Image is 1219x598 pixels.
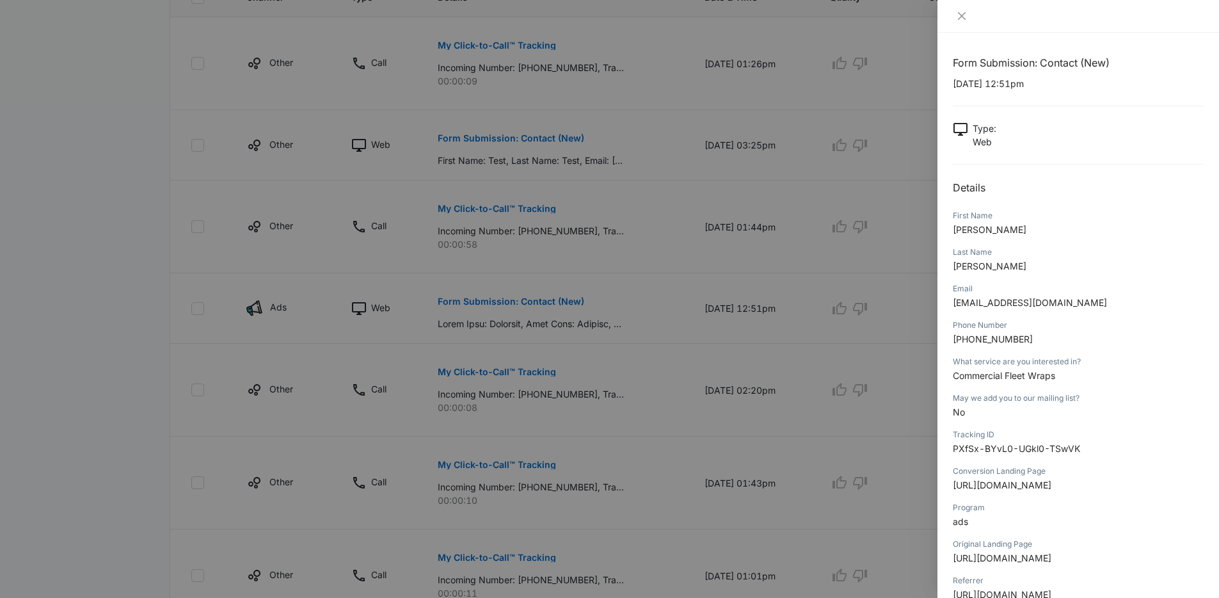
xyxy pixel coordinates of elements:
span: [URL][DOMAIN_NAME] [953,553,1051,563]
button: Close [953,10,971,22]
span: [PHONE_NUMBER] [953,334,1033,344]
p: [DATE] 12:51pm [953,77,1204,90]
span: [PERSON_NAME] [953,224,1026,235]
div: Tracking ID [953,429,1204,440]
div: First Name [953,210,1204,222]
div: May we add you to our mailing list? [953,392,1204,404]
div: Email [953,283,1204,295]
span: No [953,407,965,417]
span: [URL][DOMAIN_NAME] [953,480,1051,490]
span: [EMAIL_ADDRESS][DOMAIN_NAME] [953,297,1107,308]
div: What service are you interested in? [953,356,1204,368]
div: Conversion Landing Page [953,465,1204,477]
p: Web [973,135,996,149]
div: Referrer [953,575,1204,586]
span: Commercial Fleet Wraps [953,370,1055,381]
span: close [957,11,967,21]
div: Program [953,502,1204,513]
span: [PERSON_NAME] [953,261,1026,271]
div: Original Landing Page [953,538,1204,550]
div: Last Name [953,246,1204,258]
div: Phone Number [953,319,1204,331]
h1: Form Submission: Contact (New) [953,55,1204,70]
p: Type : [973,122,996,135]
span: ads [953,516,968,527]
span: PXfSx-BYvL0-UGkl0-TSwVK [953,443,1080,454]
h2: Details [953,180,1204,195]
